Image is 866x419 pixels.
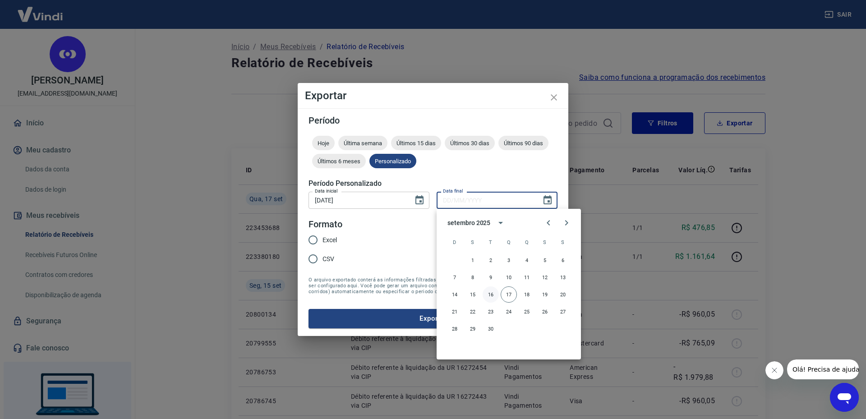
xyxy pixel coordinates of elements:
span: Olá! Precisa de ajuda? [5,6,76,14]
button: close [543,87,565,108]
button: Exportar [309,309,557,328]
button: 26 [537,304,553,320]
button: 29 [465,321,481,337]
span: quinta-feira [519,233,535,251]
span: Últimos 30 dias [445,140,495,147]
button: Previous month [539,214,557,232]
div: Últimos 15 dias [391,136,441,150]
h5: Período [309,116,557,125]
button: 17 [501,286,517,303]
button: 23 [483,304,499,320]
button: 6 [555,252,571,268]
button: 20 [555,286,571,303]
button: 10 [501,269,517,285]
button: 30 [483,321,499,337]
button: 27 [555,304,571,320]
div: Últimos 6 meses [312,154,366,168]
div: Últimos 30 dias [445,136,495,150]
button: 19 [537,286,553,303]
input: DD/MM/YYYY [437,192,535,208]
span: sábado [555,233,571,251]
div: Última semana [338,136,387,150]
button: calendar view is open, switch to year view [493,215,508,230]
button: 28 [447,321,463,337]
span: sexta-feira [537,233,553,251]
button: 16 [483,286,499,303]
h5: Período Personalizado [309,179,557,188]
input: DD/MM/YYYY [309,192,407,208]
iframe: Message from company [787,359,859,379]
button: Next month [557,214,576,232]
span: Últimos 15 dias [391,140,441,147]
div: setembro 2025 [447,218,490,228]
span: Excel [322,235,337,245]
h4: Exportar [305,90,561,101]
span: CSV [322,254,334,264]
button: 4 [519,252,535,268]
span: segunda-feira [465,233,481,251]
button: 8 [465,269,481,285]
button: 18 [519,286,535,303]
span: Últimos 6 meses [312,158,366,165]
iframe: Button to launch messaging window [830,383,859,412]
span: domingo [447,233,463,251]
button: 1 [465,252,481,268]
button: 11 [519,269,535,285]
button: 13 [555,269,571,285]
span: Última semana [338,140,387,147]
label: Data final [443,188,463,194]
span: O arquivo exportado conterá as informações filtradas na tela anterior com exceção do período que ... [309,277,557,295]
button: 5 [537,252,553,268]
iframe: Close message [765,361,783,379]
legend: Formato [309,218,342,231]
button: Choose date, selected date is 1 de set de 2025 [410,191,428,209]
button: 24 [501,304,517,320]
button: 14 [447,286,463,303]
div: Personalizado [369,154,416,168]
button: 15 [465,286,481,303]
button: 21 [447,304,463,320]
button: 12 [537,269,553,285]
button: 25 [519,304,535,320]
button: Choose date [539,191,557,209]
button: 9 [483,269,499,285]
span: quarta-feira [501,233,517,251]
span: Hoje [312,140,335,147]
div: Hoje [312,136,335,150]
button: 22 [465,304,481,320]
span: Últimos 90 dias [498,140,548,147]
button: 2 [483,252,499,268]
button: 7 [447,269,463,285]
button: 3 [501,252,517,268]
label: Data inicial [315,188,338,194]
span: terça-feira [483,233,499,251]
div: Últimos 90 dias [498,136,548,150]
span: Personalizado [369,158,416,165]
